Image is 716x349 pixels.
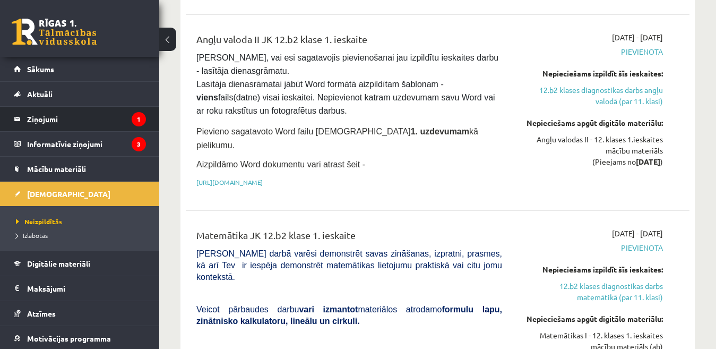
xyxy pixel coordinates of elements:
[14,251,146,276] a: Digitālie materiāli
[16,231,48,240] span: Izlabotās
[14,82,146,106] a: Aktuāli
[196,178,263,186] a: [URL][DOMAIN_NAME]
[27,64,54,74] span: Sākums
[518,313,663,325] div: Nepieciešams apgūt digitālo materiālu:
[196,32,502,52] div: Angļu valoda II JK 12.b2 klase 1. ieskaite
[27,164,86,174] span: Mācību materiāli
[518,134,663,167] div: Angļu valodas II - 12. klases 1.ieskaites mācību materiāls (Pieejams no )
[411,127,469,136] strong: 1. uzdevumam
[518,84,663,107] a: 12.b2 klases diagnostikas darbs angļu valodā (par 11. klasi)
[27,309,56,318] span: Atzīmes
[27,107,146,131] legend: Ziņojumi
[518,264,663,275] div: Nepieciešams izpildīt šīs ieskaites:
[518,46,663,57] span: Pievienota
[518,280,663,303] a: 12.b2 klases diagnostikas darbs matemātikā (par 11. klasi)
[132,137,146,151] i: 3
[196,249,502,282] span: [PERSON_NAME] darbā varēsi demonstrēt savas zināšanas, izpratni, prasmes, kā arī Tev ir iespēja d...
[14,132,146,156] a: Informatīvie ziņojumi3
[196,228,502,248] div: Matemātika JK 12.b2 klase 1. ieskaite
[12,19,97,45] a: Rīgas 1. Tālmācības vidusskola
[196,305,502,326] b: formulu lapu, zinātnisko kalkulatoru, lineālu un cirkuli.
[14,182,146,206] a: [DEMOGRAPHIC_DATA]
[14,57,146,81] a: Sākums
[14,301,146,326] a: Atzīmes
[518,117,663,129] div: Nepieciešams apgūt digitālo materiālu:
[518,242,663,253] span: Pievienota
[27,189,110,199] span: [DEMOGRAPHIC_DATA]
[27,132,146,156] legend: Informatīvie ziņojumi
[14,157,146,181] a: Mācību materiāli
[27,334,111,343] span: Motivācijas programma
[14,107,146,131] a: Ziņojumi1
[636,157,660,166] strong: [DATE]
[14,276,146,301] a: Maksājumi
[132,112,146,126] i: 1
[16,217,149,226] a: Neizpildītās
[196,127,478,150] span: Pievieno sagatavoto Word failu [DEMOGRAPHIC_DATA] kā pielikumu.
[27,276,146,301] legend: Maksājumi
[16,231,149,240] a: Izlabotās
[612,32,663,43] span: [DATE] - [DATE]
[299,305,358,314] b: vari izmantot
[196,305,502,326] span: Veicot pārbaudes darbu materiālos atrodamo
[196,53,501,115] span: [PERSON_NAME], vai esi sagatavojis pievienošanai jau izpildītu ieskaites darbu - lasītāja dienasg...
[27,89,53,99] span: Aktuāli
[196,160,365,169] span: Aizpildāmo Word dokumentu vari atrast šeit -
[27,259,90,268] span: Digitālie materiāli
[612,228,663,239] span: [DATE] - [DATE]
[196,93,218,102] strong: viens
[518,68,663,79] div: Nepieciešams izpildīt šīs ieskaites:
[16,217,62,226] span: Neizpildītās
